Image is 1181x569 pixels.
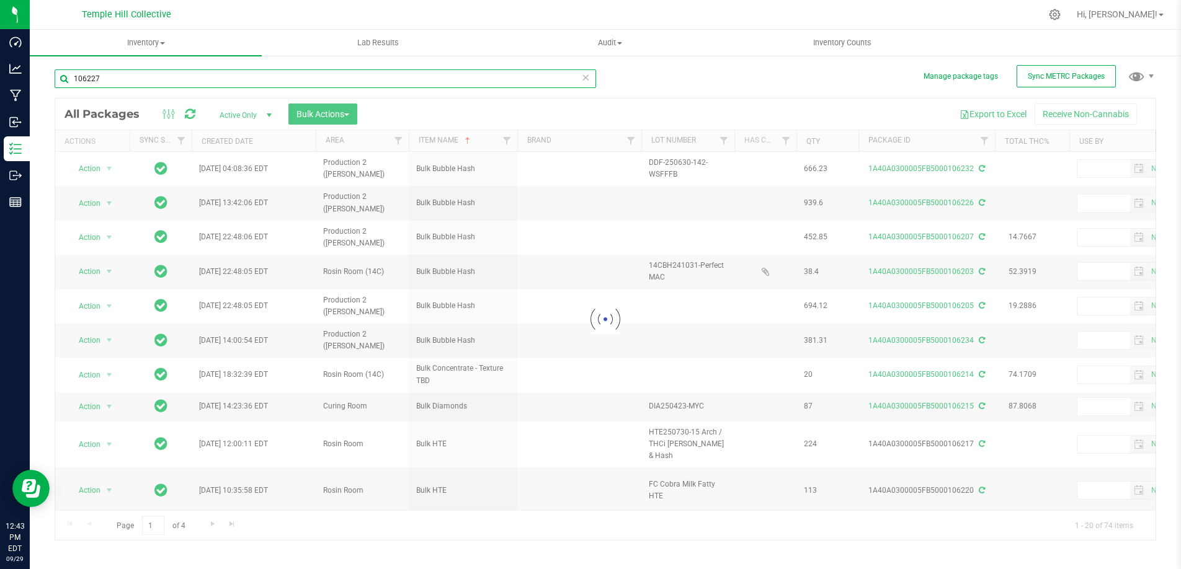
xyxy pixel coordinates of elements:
span: Hi, [PERSON_NAME]! [1077,9,1157,19]
a: Inventory Counts [726,30,958,56]
p: 09/29 [6,554,24,563]
span: Inventory Counts [796,37,888,48]
inline-svg: Analytics [9,63,22,75]
span: Lab Results [341,37,416,48]
a: Audit [494,30,726,56]
span: Audit [495,37,726,48]
a: Lab Results [262,30,494,56]
inline-svg: Outbound [9,169,22,182]
div: Manage settings [1047,9,1063,20]
inline-svg: Reports [9,196,22,208]
button: Manage package tags [924,71,998,82]
button: Sync METRC Packages [1017,65,1116,87]
a: Inventory [30,30,262,56]
span: Inventory [30,37,262,48]
inline-svg: Inventory [9,143,22,155]
span: Sync METRC Packages [1028,72,1105,81]
span: Clear [581,69,590,86]
p: 12:43 PM EDT [6,521,24,554]
inline-svg: Inbound [9,116,22,128]
inline-svg: Manufacturing [9,89,22,102]
span: Temple Hill Collective [82,9,171,20]
inline-svg: Dashboard [9,36,22,48]
iframe: Resource center [12,470,50,507]
input: Search Package ID, Item Name, SKU, Lot or Part Number... [55,69,596,88]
